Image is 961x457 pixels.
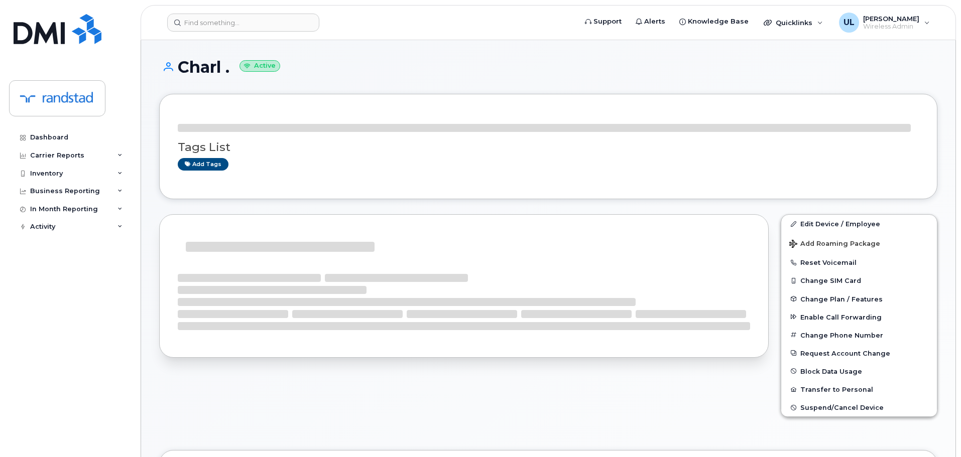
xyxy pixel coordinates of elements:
[781,398,937,416] button: Suspend/Cancel Device
[159,58,937,76] h1: Charl .
[781,215,937,233] a: Edit Device / Employee
[178,141,919,154] h3: Tags List
[781,271,937,289] button: Change SIM Card
[178,158,228,171] a: Add tags
[800,404,884,411] span: Suspend/Cancel Device
[789,240,880,249] span: Add Roaming Package
[781,308,937,326] button: Enable Call Forwarding
[800,295,883,302] span: Change Plan / Features
[781,362,937,380] button: Block Data Usage
[781,290,937,308] button: Change Plan / Features
[781,233,937,253] button: Add Roaming Package
[800,313,882,321] span: Enable Call Forwarding
[781,380,937,398] button: Transfer to Personal
[781,253,937,271] button: Reset Voicemail
[781,344,937,362] button: Request Account Change
[781,326,937,344] button: Change Phone Number
[239,60,280,72] small: Active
